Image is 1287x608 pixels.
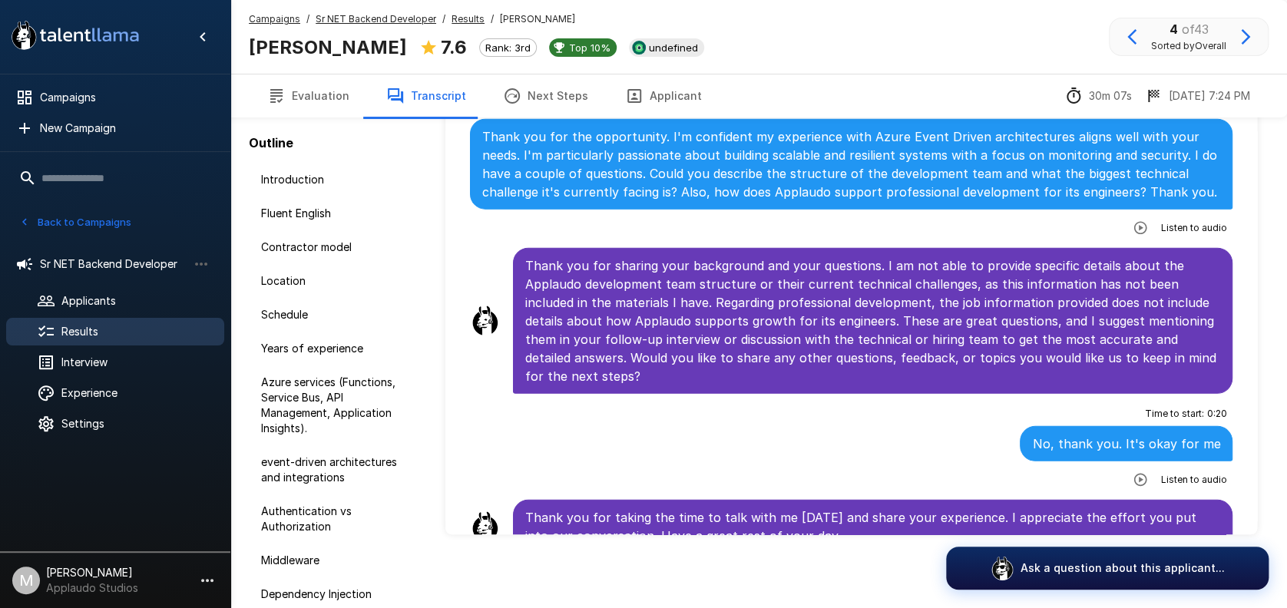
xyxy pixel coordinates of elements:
u: Sr NET Backend Developer [316,13,436,25]
span: [PERSON_NAME] [500,12,575,27]
span: Schedule [261,307,415,322]
p: Thank you for the opportunity. I'm confident my experience with Azure Event Driven architectures ... [482,127,1220,201]
b: [PERSON_NAME] [249,36,407,58]
span: Fluent English [261,206,415,221]
div: Location [249,267,427,295]
img: smartrecruiters_logo.jpeg [632,41,646,55]
div: event-driven architectures and integrations [249,448,427,491]
div: Azure services (Functions, Service Bus, API Management, Application Insights). [249,368,427,442]
p: Thank you for taking the time to talk with me [DATE] and share your experience. I appreciate the ... [525,508,1220,545]
span: Top 10% [563,41,617,54]
img: logo_glasses@2x.png [990,556,1014,580]
b: 7.6 [441,36,467,58]
b: 4 [1170,21,1178,37]
div: The time between starting and completing the interview [1064,87,1132,105]
p: Thank you for sharing your background and your questions. I am not able to provide specific detai... [525,256,1220,385]
span: Time to start : [1144,406,1203,421]
span: / [491,12,494,27]
button: Applicant [607,74,720,117]
span: Listen to audio [1160,220,1226,236]
button: Transcript [368,74,485,117]
div: Schedule [249,301,427,329]
img: llama_clean.png [470,511,501,542]
span: Sorted by Overall [1151,38,1226,54]
div: Introduction [249,166,427,193]
u: Results [452,13,485,25]
button: Ask a question about this applicant... [946,547,1269,590]
span: undefined [643,41,704,54]
div: View profile in SmartRecruiters [629,38,704,57]
span: event-driven architectures and integrations [261,454,415,485]
span: of 43 [1182,21,1209,37]
p: Ask a question about this applicant... [1021,560,1225,576]
button: Next Steps [485,74,607,117]
span: Years of experience [261,341,415,356]
span: Listen to audio [1160,472,1226,487]
button: Evaluation [249,74,368,117]
span: Contractor model [261,240,415,255]
span: 0 : 20 [1206,406,1226,421]
p: 30m 07s [1089,88,1132,104]
span: Azure services (Functions, Service Bus, API Management, Application Insights). [261,375,415,436]
span: / [306,12,309,27]
span: / [442,12,445,27]
p: No, thank you. It's okay for me [1032,435,1220,453]
div: The date and time when the interview was completed [1144,87,1250,105]
div: Contractor model [249,233,427,261]
span: Introduction [261,172,415,187]
b: Outline [249,135,293,150]
div: Years of experience [249,335,427,362]
span: Location [261,273,415,289]
u: Campaigns [249,13,300,25]
span: Rank: 3rd [480,41,536,54]
div: Authentication vs Authorization [249,497,427,540]
div: Fluent English [249,200,427,227]
p: [DATE] 7:24 PM [1169,88,1250,104]
span: Authentication vs Authorization [261,504,415,534]
img: llama_clean.png [470,306,501,336]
